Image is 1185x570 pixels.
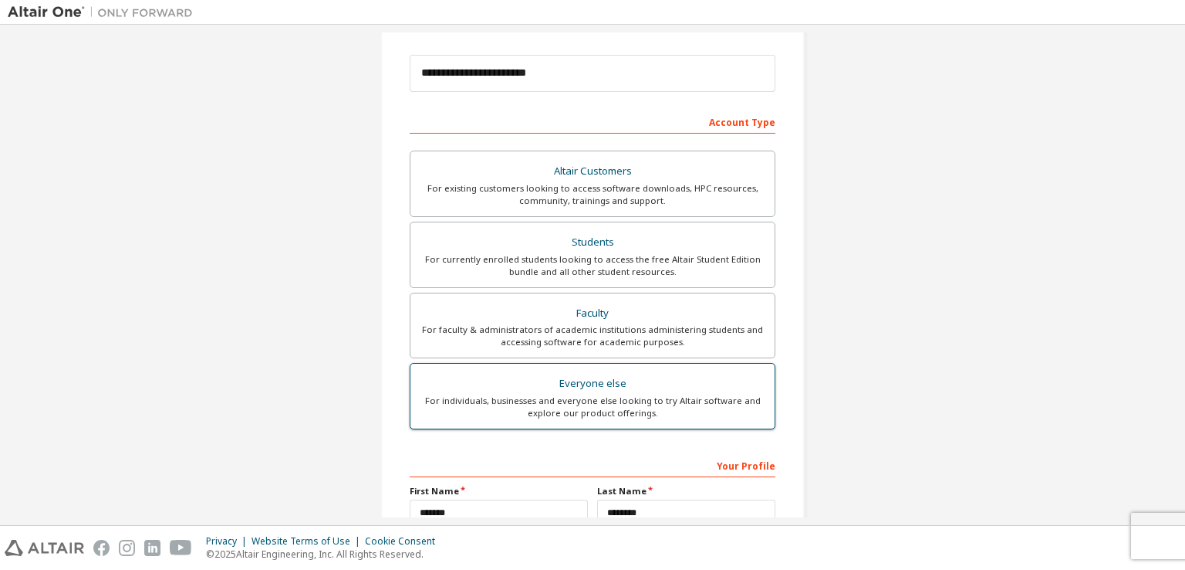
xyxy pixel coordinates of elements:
[5,540,84,556] img: altair_logo.svg
[420,324,765,348] div: For faculty & administrators of academic institutions administering students and accessing softwa...
[420,161,765,182] div: Altair Customers
[420,253,765,278] div: For currently enrolled students looking to access the free Altair Student Edition bundle and all ...
[410,109,775,134] div: Account Type
[420,395,765,419] div: For individuals, businesses and everyone else looking to try Altair software and explore our prod...
[206,535,252,548] div: Privacy
[410,453,775,477] div: Your Profile
[410,485,588,497] label: First Name
[597,485,775,497] label: Last Name
[144,540,160,556] img: linkedin.svg
[365,535,444,548] div: Cookie Consent
[8,5,201,20] img: Altair One
[420,303,765,324] div: Faculty
[170,540,192,556] img: youtube.svg
[252,535,365,548] div: Website Terms of Use
[420,373,765,395] div: Everyone else
[119,540,135,556] img: instagram.svg
[420,232,765,253] div: Students
[206,548,444,561] p: © 2025 Altair Engineering, Inc. All Rights Reserved.
[93,540,110,556] img: facebook.svg
[420,182,765,207] div: For existing customers looking to access software downloads, HPC resources, community, trainings ...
